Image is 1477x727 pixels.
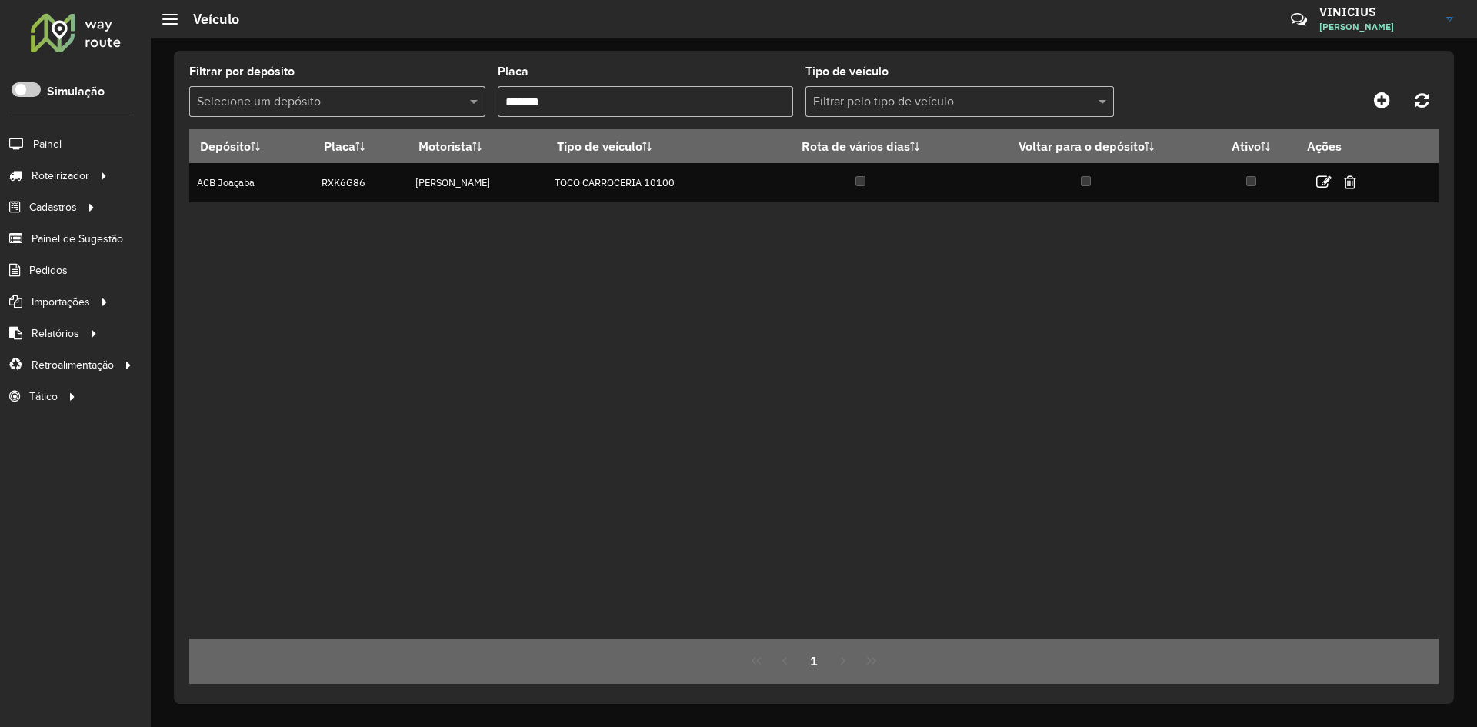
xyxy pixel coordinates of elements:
[498,62,528,81] label: Placa
[755,130,967,163] th: Rota de vários dias
[178,11,239,28] h2: Veículo
[32,294,90,310] span: Importações
[189,62,295,81] label: Filtrar por depósito
[32,325,79,342] span: Relatórios
[546,163,754,202] td: TOCO CARROCERIA 10100
[32,231,123,247] span: Painel de Sugestão
[32,168,89,184] span: Roteirizador
[189,163,313,202] td: ACB Joaçaba
[1296,130,1389,162] th: Ações
[29,262,68,278] span: Pedidos
[29,389,58,405] span: Tático
[189,130,313,163] th: Depósito
[1319,5,1435,19] h3: VINICIUS
[313,130,408,163] th: Placa
[313,163,408,202] td: RXK6G86
[546,130,754,163] th: Tipo de veículo
[1316,172,1332,192] a: Editar
[1205,130,1296,163] th: Ativo
[966,130,1205,163] th: Voltar para o depósito
[799,646,829,675] button: 1
[1319,20,1435,34] span: [PERSON_NAME]
[1344,172,1356,192] a: Excluir
[33,136,62,152] span: Painel
[408,130,546,163] th: Motorista
[408,163,546,202] td: [PERSON_NAME]
[805,62,889,81] label: Tipo de veículo
[29,199,77,215] span: Cadastros
[47,82,105,101] label: Simulação
[32,357,114,373] span: Retroalimentação
[1282,3,1315,36] a: Contato Rápido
